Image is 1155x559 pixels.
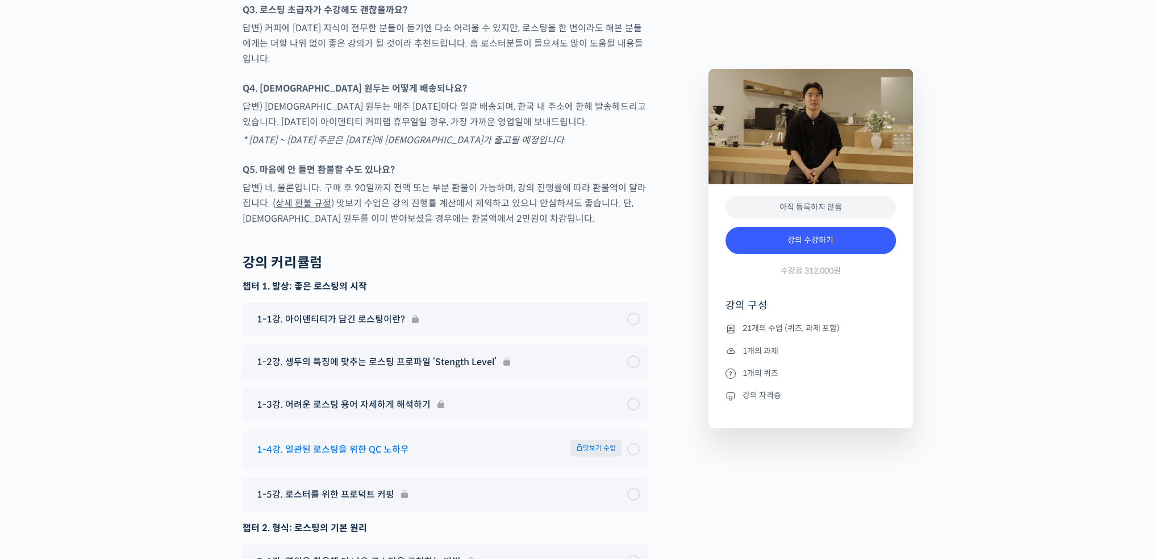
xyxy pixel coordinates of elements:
[243,4,407,16] strong: Q3. 로스팅 초급자가 수강해도 괜찮을까요?
[243,180,648,226] p: 답변) 네, 물론입니다. 구매 후 90일까지 전액 또는 부분 환불이 가능하며, 강의 진행률에 따라 환불액이 달라집니다. ( ) 맛보기 수업은 강의 진행률 계산에서 제외하고 있...
[75,361,147,389] a: 대화
[725,299,896,321] h4: 강의 구성
[257,442,409,457] span: 1-4강. 일관된 로스팅을 위한 QC 노하우
[276,197,331,209] a: 상세 환불 규정
[243,99,648,130] p: 답변) [DEMOGRAPHIC_DATA] 원두는 매주 [DATE]마다 일괄 배송되며, 한국 내 주소에 한해 발송해드리고 있습니다. [DATE]이 아이덴티티 커피랩 휴무일일 경...
[243,255,323,271] h2: 강의 커리큘럼
[243,164,395,176] strong: Q5. 마음에 안 들면 환불할 수도 있나요?
[725,322,896,336] li: 21개의 수업 (퀴즈, 과제 포함)
[176,378,189,387] span: 설정
[725,196,896,219] div: 아직 등록하지 않음
[243,20,648,67] p: 답변) 커피에 [DATE] 지식이 전무한 분들이 듣기엔 다소 어려울 수 있지만, 로스팅을 한 번이라도 해본 분들에게는 더할 나위 없이 좋은 강의가 될 것이라 추천드립니다. 홈...
[104,378,118,387] span: 대화
[147,361,218,389] a: 설정
[243,520,648,536] div: 챕터 2. 형식: 로스팅의 기본 원리
[36,378,43,387] span: 홈
[725,389,896,403] li: 강의 자격증
[725,227,896,254] a: 강의 수강하기
[3,361,75,389] a: 홈
[725,366,896,380] li: 1개의 퀴즈
[570,440,622,457] span: 맛보기 수업
[251,440,640,459] a: 1-4강. 일관된 로스팅을 위한 QC 노하우 맛보기 수업
[243,280,648,293] h3: 챕터 1. 발상: 좋은 로스팅의 시작
[243,82,467,94] strong: Q4. [DEMOGRAPHIC_DATA] 원두는 어떻게 배송되나요?
[781,266,841,276] span: 수강료 312,000원
[243,134,566,146] em: * [DATE] ~ [DATE] 주문은 [DATE]에 [DEMOGRAPHIC_DATA]가 출고될 예정입니다.
[725,344,896,358] li: 1개의 과제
